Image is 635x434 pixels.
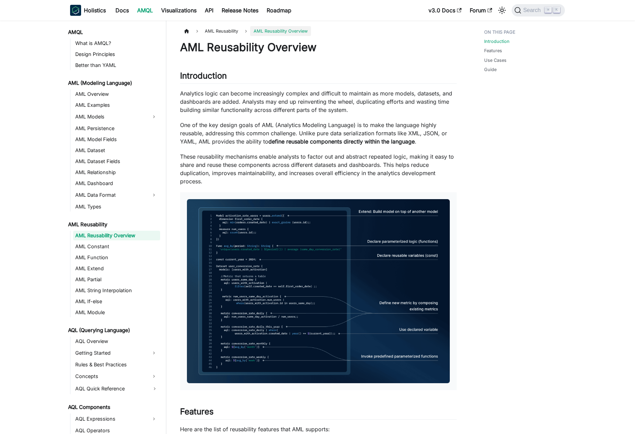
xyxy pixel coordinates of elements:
a: AML Extend [73,264,160,273]
button: Expand sidebar category 'Concepts' [148,371,160,382]
strong: define reusable components directly within the language [268,138,415,145]
h1: AML Reusability Overview [180,41,457,54]
button: Expand sidebar category 'Getting Started' [148,347,160,358]
a: AQL Quick Reference [73,383,160,394]
a: AQL Expressions [73,413,148,424]
a: AML If-else [73,297,160,306]
a: AML Partial [73,275,160,284]
a: AML Relationship [73,168,160,177]
b: Holistics [84,6,106,14]
a: Forum [466,5,496,16]
a: AML Function [73,253,160,262]
p: One of the key design goals of AML (Analytics Modeling Language) is to make the language highly r... [180,121,457,146]
a: API [201,5,218,16]
a: Docs [111,5,133,16]
a: AMQL [66,27,160,37]
a: AML Models [73,111,148,122]
a: AML Constant [73,242,160,251]
a: AML Examples [73,100,160,110]
h2: Introduction [180,71,457,84]
a: Visualizations [157,5,201,16]
a: What is AMQL? [73,38,160,48]
button: Switch between dark and light mode (currently light mode) [497,5,508,16]
button: Expand sidebar category 'AQL Expressions' [148,413,160,424]
kbd: K [553,7,560,13]
button: Expand sidebar category 'AML Models' [148,111,160,122]
a: AML Persistence [73,124,160,133]
a: Introduction [484,38,510,45]
img: Holistics [70,5,81,16]
nav: Breadcrumbs [180,26,457,36]
h2: Features [180,407,457,420]
a: AML Reusability Overview [73,231,160,240]
p: These reusability mechanisms enable analysts to factor out and abstract repeated logic, making it... [180,152,457,185]
a: AMQL [133,5,157,16]
a: AML Dashboard [73,179,160,188]
button: Expand sidebar category 'AML Data Format' [148,190,160,201]
a: Release Notes [218,5,263,16]
a: v3.0 Docs [424,5,466,16]
a: AML Module [73,308,160,317]
a: Guide [484,66,497,73]
a: Concepts [73,371,148,382]
a: AML Dataset Fields [73,157,160,166]
a: AQL Components [66,402,160,412]
span: AML Reusability Overview [250,26,311,36]
a: Roadmap [263,5,296,16]
a: Design Principles [73,49,160,59]
a: HolisticsHolistics [70,5,106,16]
a: AML String Interpolation [73,286,160,295]
a: AML Types [73,202,160,212]
a: AML (Modeling Language) [66,78,160,88]
a: Home page [180,26,193,36]
a: Use Cases [484,57,506,64]
a: AML Model Fields [73,135,160,144]
p: Analytics logic can become increasingly complex and difficult to maintain as more models, dataset... [180,89,457,114]
a: Rules & Best Practices [73,360,160,369]
span: Search [521,7,545,13]
a: AML Overview [73,89,160,99]
p: Here are the list of reusability features that AML supports: [180,425,457,433]
a: Better than YAML [73,60,160,70]
a: AML Dataset [73,146,160,155]
nav: Docs sidebar [63,21,166,434]
a: Getting Started [73,347,148,358]
a: AML Reusability [66,220,160,229]
a: AQL (Querying Language) [66,325,160,335]
a: AQL Overview [73,336,160,346]
img: AML Reusability Overview [187,199,450,383]
button: Search (Command+K) [512,4,565,16]
a: AML Data Format [73,190,148,201]
kbd: ⌘ [545,7,552,13]
a: Features [484,47,502,54]
span: AML Reusability [201,26,242,36]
